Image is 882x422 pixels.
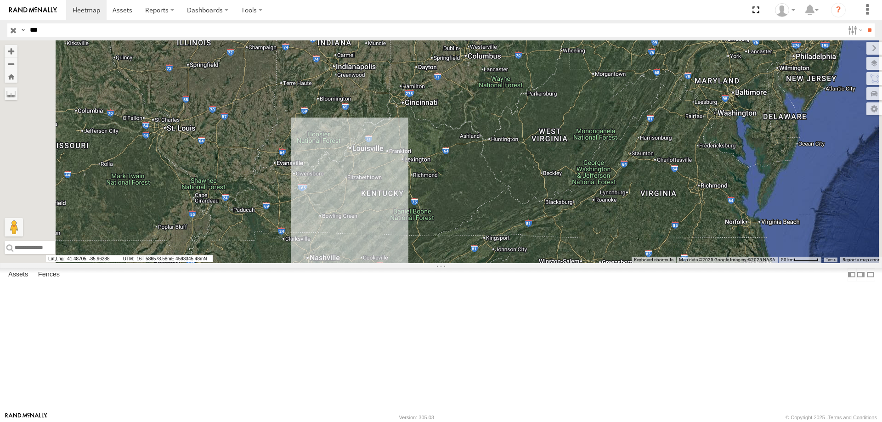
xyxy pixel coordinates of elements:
[679,257,775,262] span: Map data ©2025 Google Imagery ©2025 NASA
[866,268,875,281] label: Hide Summary Table
[856,268,865,281] label: Dock Summary Table to the Right
[866,102,882,115] label: Map Settings
[121,255,213,262] span: 16T 586578.58mE 4593345.48mN
[4,268,33,281] label: Assets
[826,258,836,262] a: Terms
[634,257,673,263] button: Keyboard shortcuts
[844,23,864,37] label: Search Filter Options
[34,268,64,281] label: Fences
[828,415,877,420] a: Terms and Conditions
[19,23,27,37] label: Search Query
[778,257,821,263] button: Map Scale: 50 km per 50 pixels
[786,415,877,420] div: © Copyright 2025 -
[46,255,119,262] span: 41.48705, -85.96288
[5,57,17,70] button: Zoom out
[9,7,57,13] img: rand-logo.svg
[781,257,794,262] span: 50 km
[842,257,879,262] a: Report a map error
[5,70,17,83] button: Zoom Home
[772,3,798,17] div: Nele .
[5,413,47,422] a: Visit our Website
[5,218,23,236] button: Drag Pegman onto the map to open Street View
[399,415,434,420] div: Version: 305.03
[5,45,17,57] button: Zoom in
[847,268,856,281] label: Dock Summary Table to the Left
[831,3,846,17] i: ?
[5,87,17,100] label: Measure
